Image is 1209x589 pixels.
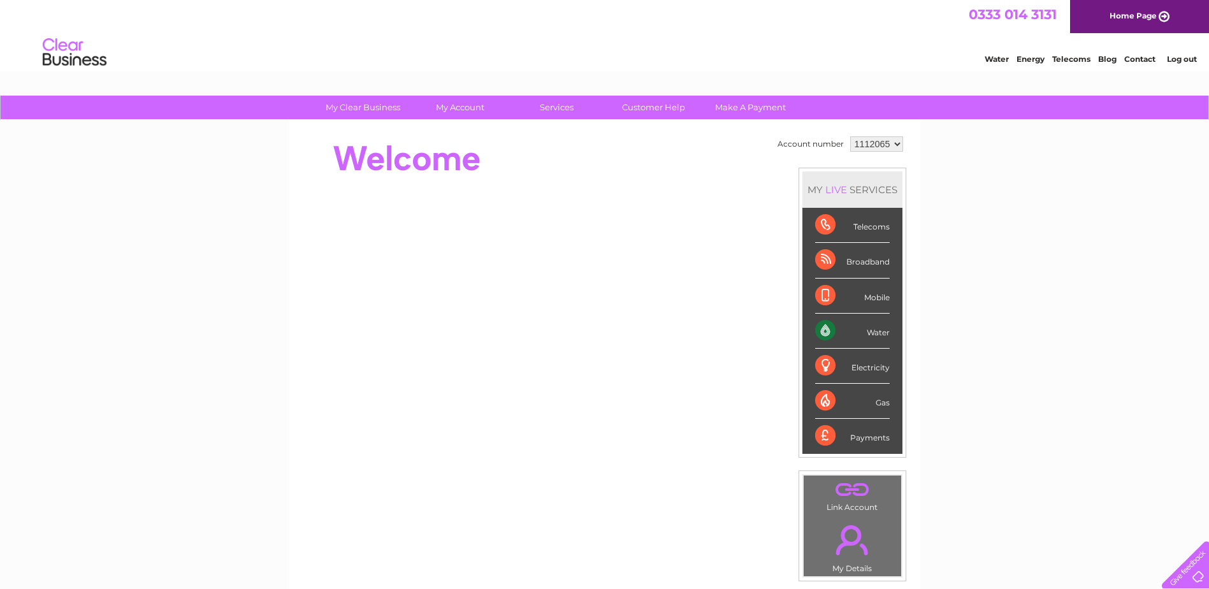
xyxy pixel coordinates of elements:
[803,475,902,515] td: Link Account
[698,96,803,119] a: Make A Payment
[304,7,906,62] div: Clear Business is a trading name of Verastar Limited (registered in [GEOGRAPHIC_DATA] No. 3667643...
[1017,54,1045,64] a: Energy
[802,171,902,208] div: MY SERVICES
[310,96,416,119] a: My Clear Business
[815,208,890,243] div: Telecoms
[774,133,847,155] td: Account number
[1124,54,1155,64] a: Contact
[815,243,890,278] div: Broadband
[504,96,609,119] a: Services
[1167,54,1197,64] a: Log out
[815,419,890,453] div: Payments
[803,514,902,577] td: My Details
[807,518,898,562] a: .
[815,279,890,314] div: Mobile
[823,184,850,196] div: LIVE
[815,384,890,419] div: Gas
[815,349,890,384] div: Electricity
[807,479,898,501] a: .
[1052,54,1090,64] a: Telecoms
[601,96,706,119] a: Customer Help
[407,96,512,119] a: My Account
[815,314,890,349] div: Water
[42,33,107,72] img: logo.png
[985,54,1009,64] a: Water
[969,6,1057,22] a: 0333 014 3131
[1098,54,1117,64] a: Blog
